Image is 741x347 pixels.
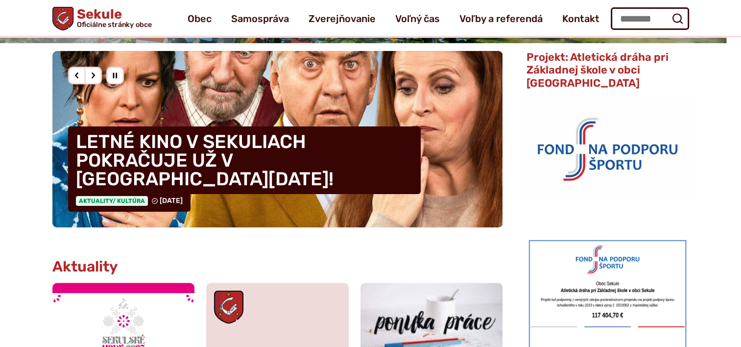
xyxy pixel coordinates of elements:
a: Kontakt [562,5,599,32]
a: Obec [188,5,212,32]
div: Nasledujúci slajd [84,67,102,84]
a: Samospráva [231,5,289,32]
span: Aktuality [76,196,148,206]
div: 8 / 8 [52,51,503,227]
img: logo_fnps.png [526,95,689,201]
h1: Sekule [73,8,152,28]
span: / Kultúra [113,198,145,204]
a: Voľný čas [395,5,440,32]
img: Prejsť na domovskú stránku [52,7,73,30]
span: Oficiálne stránky obce [76,21,152,28]
h3: Aktuality [52,259,118,275]
span: Projekt: Atletická dráha pri Základnej škole v obci [GEOGRAPHIC_DATA] [526,50,668,90]
a: Logo Sekule, prejsť na domovskú stránku. [52,7,152,30]
div: Predošlý slajd [68,67,86,84]
h4: LETNÉ KINO V SEKULIACH POKRAČUJE UŽ V [GEOGRAPHIC_DATA][DATE]! [68,126,421,194]
a: LETNÉ KINO V SEKULIACH POKRAČUJE UŽ V [GEOGRAPHIC_DATA][DATE]! Aktuality/ Kultúra [DATE] [52,51,503,227]
div: Pozastaviť pohyb slajdera [106,67,124,84]
a: Zverejňovanie [309,5,376,32]
a: Voľby a referendá [459,5,543,32]
span: [DATE] [160,197,183,205]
